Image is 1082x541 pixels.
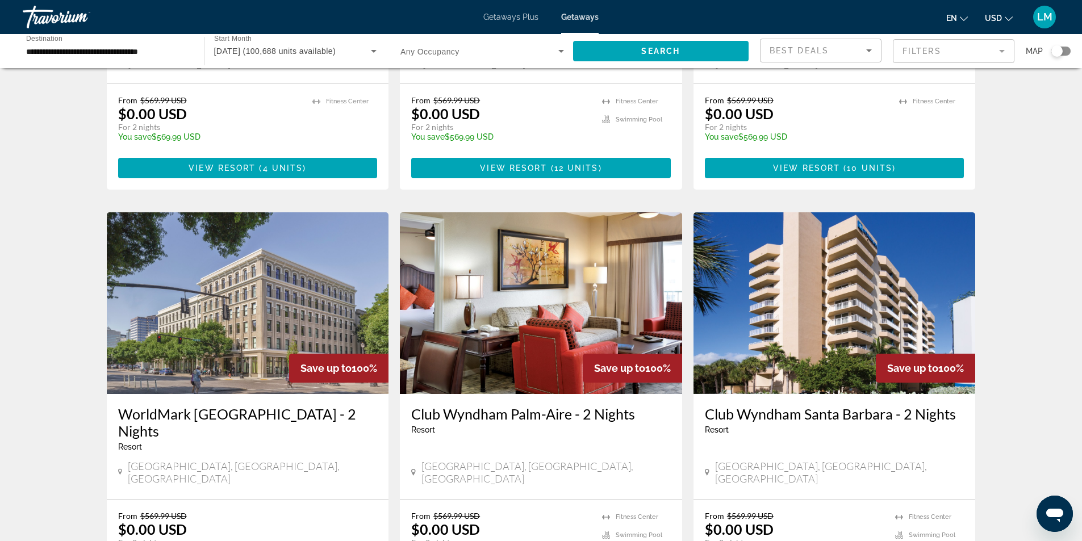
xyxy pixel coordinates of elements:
img: 3875I01X.jpg [400,212,682,394]
span: From [118,95,137,105]
span: 4 units [263,163,303,173]
span: Save up to [887,362,938,374]
p: $0.00 USD [705,105,774,122]
p: $0.00 USD [118,521,187,538]
a: Getaways [561,12,599,22]
span: View Resort [480,163,547,173]
span: ( ) [256,163,306,173]
span: USD [985,14,1002,23]
span: You save [118,132,152,141]
span: From [705,511,724,521]
div: 100% [289,354,388,383]
p: For 2 nights [705,122,888,132]
div: 100% [876,354,975,383]
button: Change language [946,10,968,26]
span: ( ) [547,163,601,173]
p: $0.00 USD [411,521,480,538]
a: Getaways Plus [483,12,538,22]
span: [GEOGRAPHIC_DATA], [GEOGRAPHIC_DATA], [GEOGRAPHIC_DATA] [715,460,964,485]
img: 3871E01X.jpg [694,212,976,394]
a: WorldMark [GEOGRAPHIC_DATA] - 2 Nights [118,405,378,439]
mat-select: Sort by [770,44,872,57]
button: Filter [893,39,1014,64]
p: $569.99 USD [705,132,888,141]
span: From [705,95,724,105]
span: Resort [705,425,729,434]
span: Fitness Center [326,98,369,105]
button: Change currency [985,10,1013,26]
a: Travorium [23,2,136,32]
span: en [946,14,957,23]
p: $569.99 USD [118,132,302,141]
span: ( ) [840,163,896,173]
span: Swimming Pool [909,531,955,539]
button: View Resort(12 units) [411,158,671,178]
span: $569.99 USD [140,95,187,105]
iframe: Button to launch messaging window [1037,496,1073,532]
img: DN39E01X.jpg [107,212,389,394]
span: View Resort [773,163,840,173]
span: Fitness Center [909,513,951,521]
div: 100% [583,354,682,383]
a: Club Wyndham Palm-Aire - 2 Nights [411,405,671,422]
span: $569.99 USD [433,511,480,521]
span: $569.99 USD [727,95,774,105]
span: Swimming Pool [616,531,662,539]
span: From [411,95,431,105]
span: Search [641,47,680,56]
span: 10 units [847,163,892,173]
span: Destination [26,35,62,42]
span: [GEOGRAPHIC_DATA], [GEOGRAPHIC_DATA], [GEOGRAPHIC_DATA] [128,460,377,485]
span: Resort [411,425,435,434]
span: View Resort [189,163,256,173]
span: Any Occupancy [400,47,459,56]
p: $0.00 USD [411,105,480,122]
button: View Resort(4 units) [118,158,378,178]
button: User Menu [1030,5,1059,29]
p: $0.00 USD [118,105,187,122]
span: Resort [118,442,142,451]
span: You save [411,132,445,141]
p: For 2 nights [118,122,302,132]
button: View Resort(10 units) [705,158,964,178]
span: Save up to [594,362,645,374]
span: [GEOGRAPHIC_DATA], [GEOGRAPHIC_DATA], [GEOGRAPHIC_DATA] [421,460,671,485]
span: Swimming Pool [616,116,662,123]
span: Fitness Center [616,98,658,105]
span: 12 units [554,163,599,173]
span: Fitness Center [913,98,955,105]
span: $569.99 USD [140,511,187,521]
span: $569.99 USD [433,95,480,105]
span: Best Deals [770,46,829,55]
span: [DATE] (100,688 units available) [214,47,336,56]
p: For 2 nights [411,122,591,132]
span: You save [705,132,738,141]
button: Search [573,41,749,61]
span: Start Month [214,35,252,43]
p: $0.00 USD [705,521,774,538]
span: Fitness Center [616,513,658,521]
span: Save up to [300,362,352,374]
span: LM [1037,11,1052,23]
span: $569.99 USD [727,511,774,521]
span: From [118,511,137,521]
span: From [411,511,431,521]
p: $569.99 USD [411,132,591,141]
a: Club Wyndham Santa Barbara - 2 Nights [705,405,964,422]
span: Map [1026,43,1043,59]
